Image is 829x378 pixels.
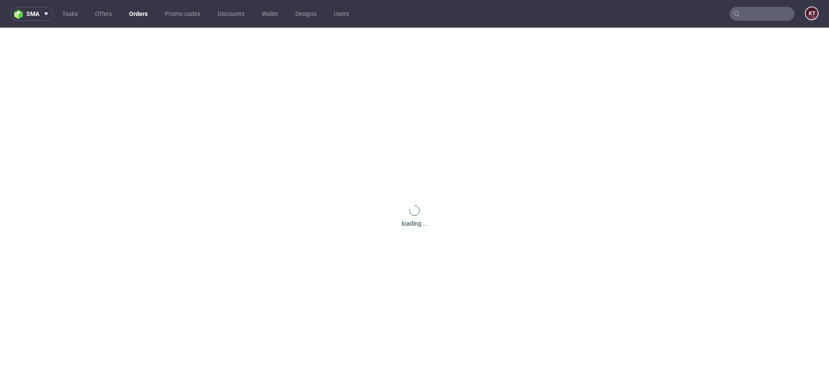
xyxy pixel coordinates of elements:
[212,7,250,21] a: Discounts
[90,7,117,21] a: Offers
[124,7,153,21] a: Orders
[256,7,283,21] a: Wallet
[290,7,322,21] a: Designs
[57,7,83,21] a: Tasks
[402,219,428,228] div: loading ...
[806,7,818,19] figcaption: KT
[329,7,354,21] a: Users
[14,9,26,19] img: logo
[10,7,54,21] button: sma
[160,7,206,21] a: Promo codes
[26,11,39,17] span: sma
